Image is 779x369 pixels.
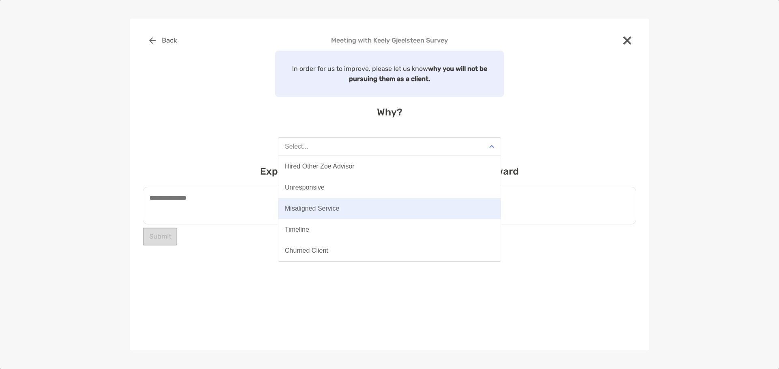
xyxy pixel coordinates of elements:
[143,166,636,177] h4: Explain in a few words why you will not moving forward
[278,219,501,240] button: Timeline
[285,226,309,233] div: Timeline
[623,36,631,45] img: close modal
[285,184,325,191] div: Unresponsive
[278,240,501,261] button: Churned Client
[143,32,183,49] button: Back
[278,156,501,177] button: Hired Other Zoe Advisor
[285,163,355,170] div: Hired Other Zoe Advisor
[278,198,501,219] button: Misaligned Service
[143,36,636,44] h4: Meeting with Keely Gjeelsteen Survey
[285,205,339,212] div: Misaligned Service
[278,137,501,156] button: Select...
[278,177,501,198] button: Unresponsive
[489,145,494,148] img: Open dropdown arrow
[149,37,156,44] img: button icon
[285,143,308,150] div: Select...
[280,64,499,84] p: In order for us to improve, please let us know
[143,107,636,118] h4: Why?
[349,65,487,83] strong: why you will not be pursuing them as a client.
[285,247,328,254] div: Churned Client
